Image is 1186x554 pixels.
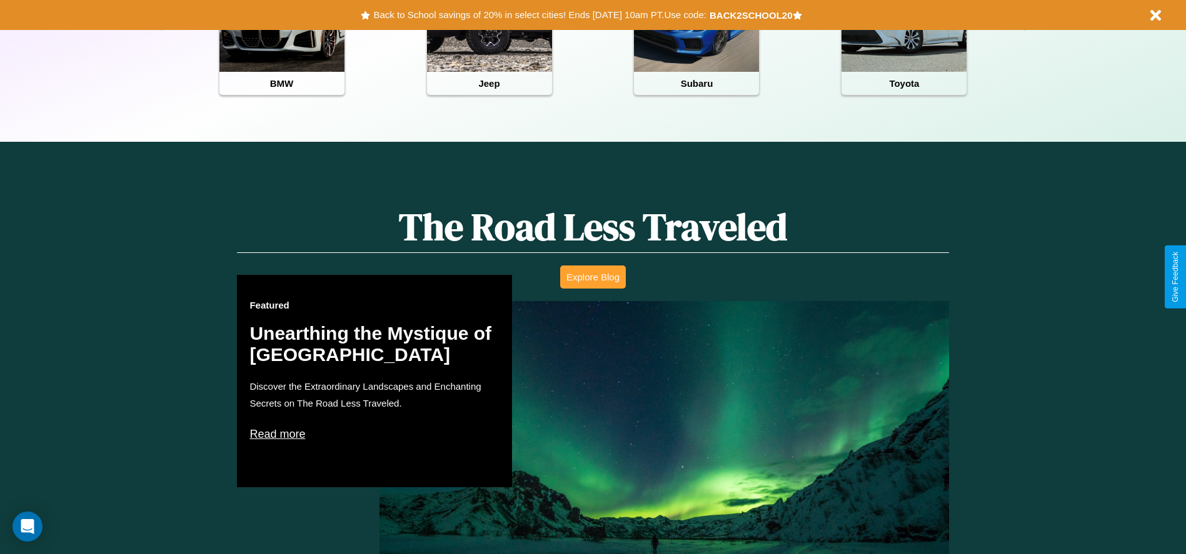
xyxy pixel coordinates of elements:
button: Explore Blog [560,265,626,289]
p: Discover the Extraordinary Landscapes and Enchanting Secrets on The Road Less Traveled. [249,378,500,412]
div: Give Feedback [1171,252,1180,302]
b: BACK2SCHOOL20 [710,10,793,21]
h4: Jeep [427,72,552,95]
h2: Unearthing the Mystique of [GEOGRAPHIC_DATA] [249,323,500,365]
div: Open Intercom Messenger [13,512,43,542]
h1: The Road Less Traveled [237,201,948,253]
h4: Subaru [634,72,759,95]
button: Back to School savings of 20% in select cities! Ends [DATE] 10am PT.Use code: [370,6,709,24]
h4: Toyota [842,72,967,95]
h3: Featured [249,300,500,310]
p: Read more [249,424,500,444]
h4: BMW [219,72,344,95]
